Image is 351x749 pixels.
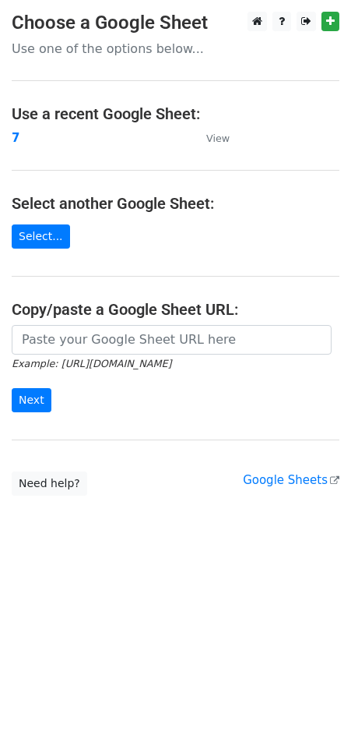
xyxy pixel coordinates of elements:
a: 7 [12,131,19,145]
input: Paste your Google Sheet URL here [12,325,332,355]
h4: Select another Google Sheet: [12,194,339,213]
p: Use one of the options below... [12,41,339,57]
a: View [191,131,230,145]
a: Google Sheets [243,473,339,487]
a: Need help? [12,472,87,496]
small: Example: [URL][DOMAIN_NAME] [12,358,171,369]
input: Next [12,388,51,412]
h4: Use a recent Google Sheet: [12,104,339,123]
h3: Choose a Google Sheet [12,12,339,34]
h4: Copy/paste a Google Sheet URL: [12,300,339,319]
small: View [206,132,230,144]
a: Select... [12,224,70,249]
